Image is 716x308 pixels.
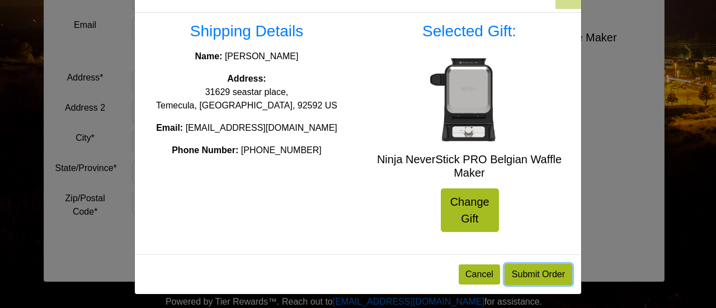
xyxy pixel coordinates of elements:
strong: Name: [195,51,223,61]
a: Change Gift [441,188,499,232]
h3: Selected Gift: [366,22,572,41]
strong: Address: [227,74,266,83]
h3: Shipping Details [144,22,350,41]
span: 31629 seastar place, Temecula, [GEOGRAPHIC_DATA], 92592 US [156,87,337,110]
span: [PHONE_NUMBER] [241,145,322,155]
h5: Ninja NeverStick PRO Belgian Waffle Maker [366,153,572,179]
span: [EMAIL_ADDRESS][DOMAIN_NAME] [186,123,337,132]
span: [PERSON_NAME] [225,51,299,61]
button: Cancel [459,264,500,285]
strong: Email: [156,123,183,132]
strong: Phone Number: [172,145,238,155]
button: Submit Order [505,264,572,285]
img: Ninja NeverStick PRO Belgian Waffle Maker [425,54,514,144]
